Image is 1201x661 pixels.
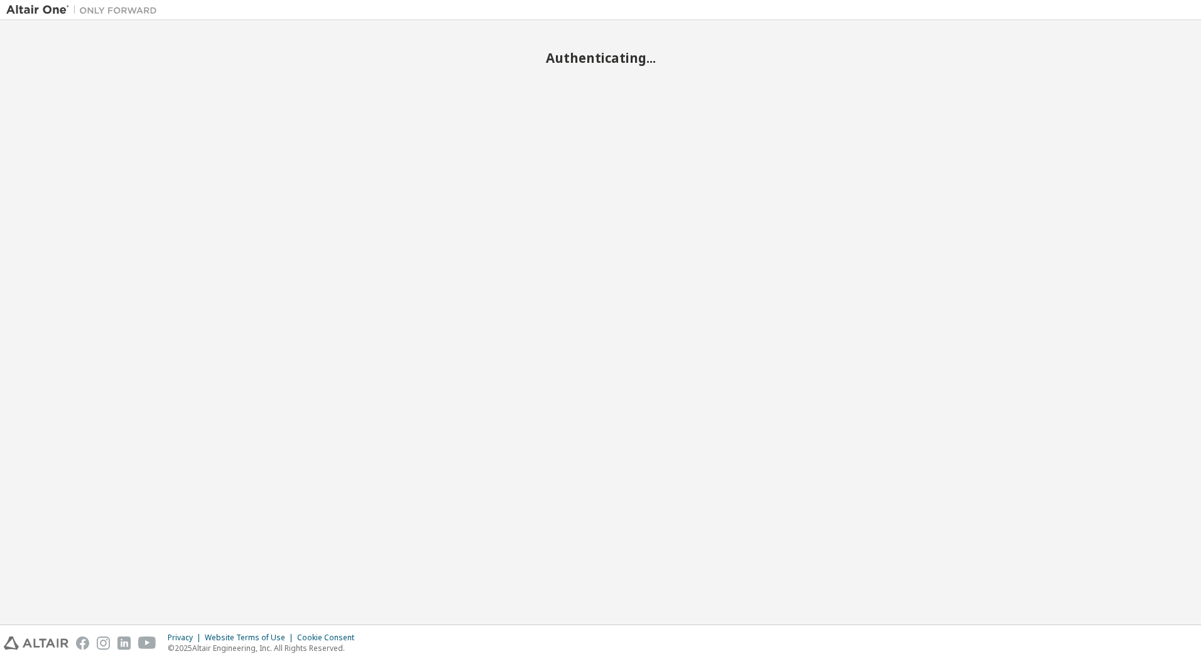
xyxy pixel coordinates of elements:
div: Website Terms of Use [205,633,297,643]
img: Altair One [6,4,163,16]
div: Cookie Consent [297,633,362,643]
img: altair_logo.svg [4,636,68,650]
img: instagram.svg [97,636,110,650]
img: linkedin.svg [117,636,131,650]
p: © 2025 Altair Engineering, Inc. All Rights Reserved. [168,643,362,653]
div: Privacy [168,633,205,643]
img: youtube.svg [138,636,156,650]
img: facebook.svg [76,636,89,650]
h2: Authenticating... [6,50,1195,66]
